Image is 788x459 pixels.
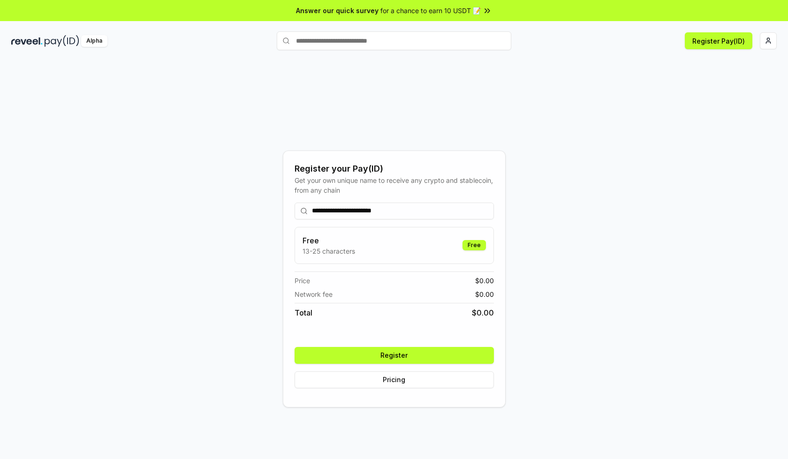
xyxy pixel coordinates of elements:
span: Price [295,276,310,286]
span: $ 0.00 [472,307,494,318]
span: Total [295,307,312,318]
div: Alpha [81,35,107,47]
img: reveel_dark [11,35,43,47]
h3: Free [303,235,355,246]
button: Register Pay(ID) [685,32,752,49]
span: for a chance to earn 10 USDT 📝 [380,6,481,15]
span: $ 0.00 [475,276,494,286]
button: Pricing [295,371,494,388]
span: $ 0.00 [475,289,494,299]
span: Network fee [295,289,333,299]
span: Answer our quick survey [296,6,379,15]
div: Register your Pay(ID) [295,162,494,175]
p: 13-25 characters [303,246,355,256]
button: Register [295,347,494,364]
div: Free [462,240,486,250]
div: Get your own unique name to receive any crypto and stablecoin, from any chain [295,175,494,195]
img: pay_id [45,35,79,47]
